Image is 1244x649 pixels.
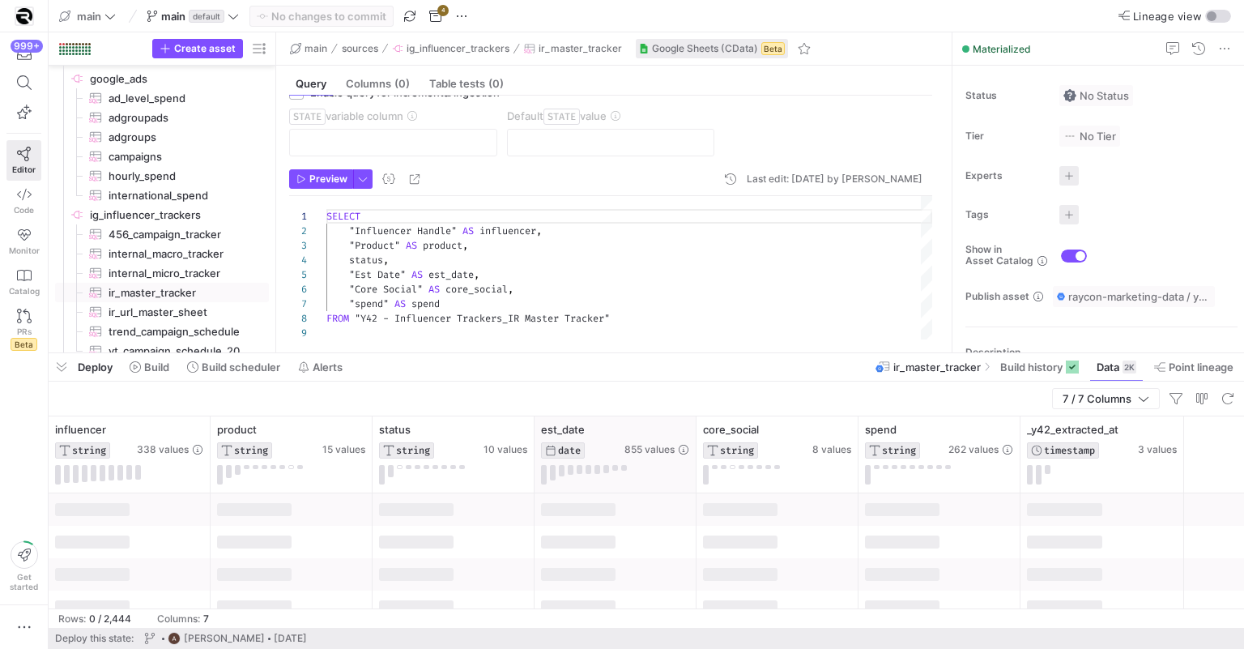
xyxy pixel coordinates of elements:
[536,224,542,237] span: ,
[965,244,1033,267] span: Show in Asset Catalog
[507,109,607,122] span: Default value
[55,283,269,302] a: ir_master_tracker​​​​​​​​​
[55,322,269,341] div: Press SPACE to select this row.
[445,283,508,296] span: core_social
[289,311,307,326] div: 8
[109,342,250,361] span: vt_campaign_schedule_2025​​​​​​​​​
[349,239,400,252] span: "Product"
[217,423,257,436] span: product
[11,40,43,53] div: 999+
[55,205,269,224] a: ig_influencer_trackers​​​​​​​​
[55,224,269,244] a: 456_campaign_tracker​​​​​​​​​
[144,361,169,374] span: Build
[184,633,265,644] span: [PERSON_NAME]
[109,128,250,147] span: adgroups​​​​​​​​​
[55,6,120,27] button: main
[1027,423,1118,436] span: _y42_extracted_at
[948,444,999,455] span: 262 values
[189,10,224,23] span: default
[1089,353,1144,381] button: Data2K
[109,264,250,283] span: internal_micro_tracker​​​​​​​​​
[6,140,41,181] a: Editor
[161,10,185,23] span: main
[1059,85,1133,106] button: No statusNo Status
[77,10,101,23] span: main
[558,445,581,456] span: DATE
[289,267,307,282] div: 5
[965,347,1238,358] p: Description
[55,69,269,88] div: Press SPACE to select this row.
[55,147,269,166] div: Press SPACE to select this row.
[965,291,1029,302] span: Publish asset
[55,147,269,166] a: campaigns​​​​​​​​​
[9,246,40,255] span: Monitor
[429,79,504,89] span: Table tests
[109,225,250,244] span: 456_campaign_tracker​​​​​​​​​
[55,244,269,263] div: Press SPACE to select this row.
[411,268,423,281] span: AS
[508,283,513,296] span: ,
[1063,89,1129,102] span: No Status
[6,302,41,357] a: PRsBeta
[313,361,343,374] span: Alerts
[58,613,86,625] div: Rows:
[428,268,474,281] span: est_date
[109,147,250,166] span: campaigns​​​​​​​​​
[55,224,269,244] div: Press SPACE to select this row.
[143,6,243,27] button: maindefault
[90,206,266,224] span: ig_influencer_trackers​​​​​​​​
[174,43,236,54] span: Create asset
[1063,130,1076,143] img: No tier
[1068,290,1211,303] span: raycon-marketing-data / y42_main_main / source__ig_influencer_trackers__ir_master_tracker
[462,239,468,252] span: ,
[55,166,269,186] a: hourly_spend​​​​​​​​​
[289,253,307,267] div: 4
[109,109,250,127] span: adgroupads​​​​​​​​​
[396,445,430,456] span: STRING
[55,244,269,263] a: internal_macro_tracker​​​​​​​​​
[289,297,307,311] div: 7
[55,69,269,88] a: google_ads​​​​​​​​
[388,39,513,58] button: ig_influencer_trackers
[1053,286,1215,307] button: raycon-marketing-data / y42_main_main / source__ig_influencer_trackers__ir_master_tracker
[55,127,269,147] div: Press SPACE to select this row.
[6,181,41,221] a: Code
[543,109,580,125] span: STATE
[16,8,32,24] img: https://storage.googleapis.com/y42-prod-data-exchange/images/9vP1ZiGb3SDtS36M2oSqLE2NxN9MAbKgqIYc...
[6,39,41,68] button: 999+
[720,445,754,456] span: STRING
[309,173,347,185] span: Preview
[812,444,851,455] span: 8 values
[973,43,1031,55] span: Materialized
[1059,126,1120,147] button: No tierNo Tier
[1097,361,1119,374] span: Data
[55,302,269,322] div: Press SPACE to select this row.
[406,239,417,252] span: AS
[289,238,307,253] div: 3
[55,127,269,147] a: adgroups​​​​​​​​​
[55,263,269,283] a: internal_micro_tracker​​​​​​​​​
[17,327,32,336] span: PRs
[109,245,250,263] span: internal_macro_tracker​​​​​​​​​
[893,361,981,374] span: ir_master_tracker
[274,633,307,644] span: [DATE]
[423,239,462,252] span: product
[289,224,307,238] div: 2
[55,88,269,108] a: ad_level_spend​​​​​​​​​
[520,39,626,58] button: ir_master_tracker
[1123,361,1136,374] div: 2K
[55,633,134,644] span: Deploy this state:
[109,186,250,205] span: international_spend​​​​​​​​​
[55,186,269,205] a: international_spend​​​​​​​​​
[747,173,922,185] div: Last edit: [DATE] by [PERSON_NAME]
[349,254,383,267] span: status
[90,70,266,88] span: google_ads​​​​​​​​
[338,39,382,58] button: sources
[1063,89,1076,102] img: No status
[289,109,326,125] span: STATE
[137,444,189,455] span: 338 values
[383,254,389,267] span: ,
[55,263,269,283] div: Press SPACE to select this row.
[1063,130,1116,143] span: No Tier
[6,262,41,302] a: Catalog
